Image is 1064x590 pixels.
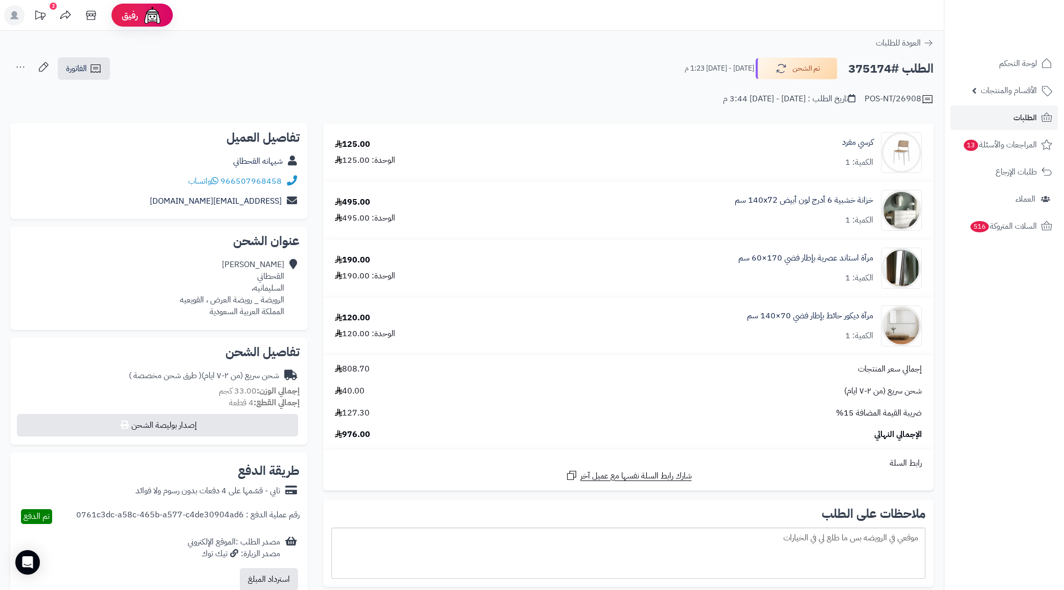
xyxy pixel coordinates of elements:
a: العملاء [950,187,1058,211]
img: ai-face.png [142,5,163,26]
span: الأقسام والمنتجات [981,83,1037,98]
span: العملاء [1015,192,1035,206]
h2: تفاصيل العميل [18,132,300,144]
a: طلبات الإرجاع [950,160,1058,184]
div: 2 [50,3,57,10]
span: 516 [970,221,989,232]
button: تم الشحن [756,58,837,79]
h2: عنوان الشحن [18,235,300,247]
a: الطلبات [950,105,1058,130]
div: تابي - قسّمها على 4 دفعات بدون رسوم ولا فوائد [135,485,280,497]
span: لوحة التحكم [999,56,1037,71]
small: [DATE] - [DATE] 1:23 م [685,63,754,74]
button: إصدار بوليصة الشحن [17,414,298,436]
div: الكمية: 1 [845,330,873,342]
a: شيهانه القحطاني [233,155,283,167]
span: شحن سريع (من ٢-٧ ايام) [844,385,922,397]
span: 127.30 [335,407,370,419]
div: مصدر الطلب :الموقع الإلكتروني [188,536,280,560]
div: الوحدة: 190.00 [335,270,395,282]
div: رقم عملية الدفع : 0761c3dc-a58c-465b-a577-c4de30904ad6 [76,509,300,524]
img: logo-2.png [994,19,1054,41]
div: 495.00 [335,196,370,208]
span: 808.70 [335,363,370,375]
h2: ملاحظات على الطلب [331,508,925,520]
div: الوحدة: 125.00 [335,155,395,166]
div: تاريخ الطلب : [DATE] - [DATE] 3:44 م [723,93,855,105]
div: 120.00 [335,312,370,324]
span: السلات المتروكة [969,219,1037,233]
span: الإجمالي النهائي [874,429,922,441]
a: [EMAIL_ADDRESS][DOMAIN_NAME] [150,195,282,207]
span: المراجعات والأسئلة [963,138,1037,152]
img: 1746709299-1702541934053-68567865785768-1000x1000-90x90.jpg [881,190,921,231]
span: الطلبات [1013,111,1037,125]
div: مصدر الزيارة: تيك توك [188,548,280,560]
a: 966507968458 [220,175,282,187]
div: 125.00 [335,139,370,150]
span: ضريبة القيمة المضافة 15% [836,407,922,419]
div: 190.00 [335,254,370,266]
a: خزانة خشبية 6 أدرج لون أبيض 140x72 سم [735,194,873,206]
h2: طريقة الدفع [238,465,300,477]
span: 13 [963,139,979,151]
img: 1753776579-1-90x90.jpg [881,305,921,346]
span: رفيق [122,9,138,21]
img: 1696422475-1-90x90.jpg [881,132,921,173]
div: POS-NT/26908 [865,93,934,105]
a: العودة للطلبات [876,37,934,49]
div: الكمية: 1 [845,272,873,284]
h2: تفاصيل الشحن [18,346,300,358]
span: ( طرق شحن مخصصة ) [129,369,201,382]
a: كرسي مفرد [842,137,873,148]
a: مرآة استاند عصرية بإطار فضي 170×60 سم [738,252,873,264]
a: المراجعات والأسئلة13 [950,133,1058,157]
h2: الطلب #375174 [848,58,934,79]
span: شارك رابط السلة نفسها مع عميل آخر [580,470,692,482]
div: الكمية: 1 [845,214,873,226]
div: شحن سريع (من ٢-٧ ايام) [129,370,279,382]
a: مرآة ديكور حائط بإطار فضي 70×140 سم [747,310,873,322]
span: طلبات الإرجاع [995,165,1037,179]
small: 4 قطعة [229,397,300,409]
span: إجمالي سعر المنتجات [858,363,922,375]
span: 40.00 [335,385,365,397]
span: تم الدفع [24,510,50,522]
div: رابط السلة [327,457,930,469]
a: تحديثات المنصة [27,5,53,28]
span: الفاتورة [66,62,87,75]
a: الفاتورة [58,57,110,80]
div: موقعي في الرويضه بس ما طلع لي في الخيارات [331,528,925,579]
div: Open Intercom Messenger [15,550,40,575]
span: العودة للطلبات [876,37,921,49]
strong: إجمالي الوزن: [257,385,300,397]
span: 976.00 [335,429,370,441]
div: الكمية: 1 [845,157,873,168]
strong: إجمالي القطع: [254,397,300,409]
img: 1753173086-1-90x90.jpg [881,248,921,289]
div: الوحدة: 495.00 [335,212,395,224]
div: الوحدة: 120.00 [335,328,395,340]
small: 33.00 كجم [219,385,300,397]
a: واتساب [188,175,218,187]
a: السلات المتروكة516 [950,214,1058,238]
a: لوحة التحكم [950,51,1058,76]
a: شارك رابط السلة نفسها مع عميل آخر [565,469,692,482]
div: [PERSON_NAME] القحطاني السليمانيه، الرويضة _ رويضة العرض ، القويعيه المملكة العربية السعودية [180,259,284,317]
